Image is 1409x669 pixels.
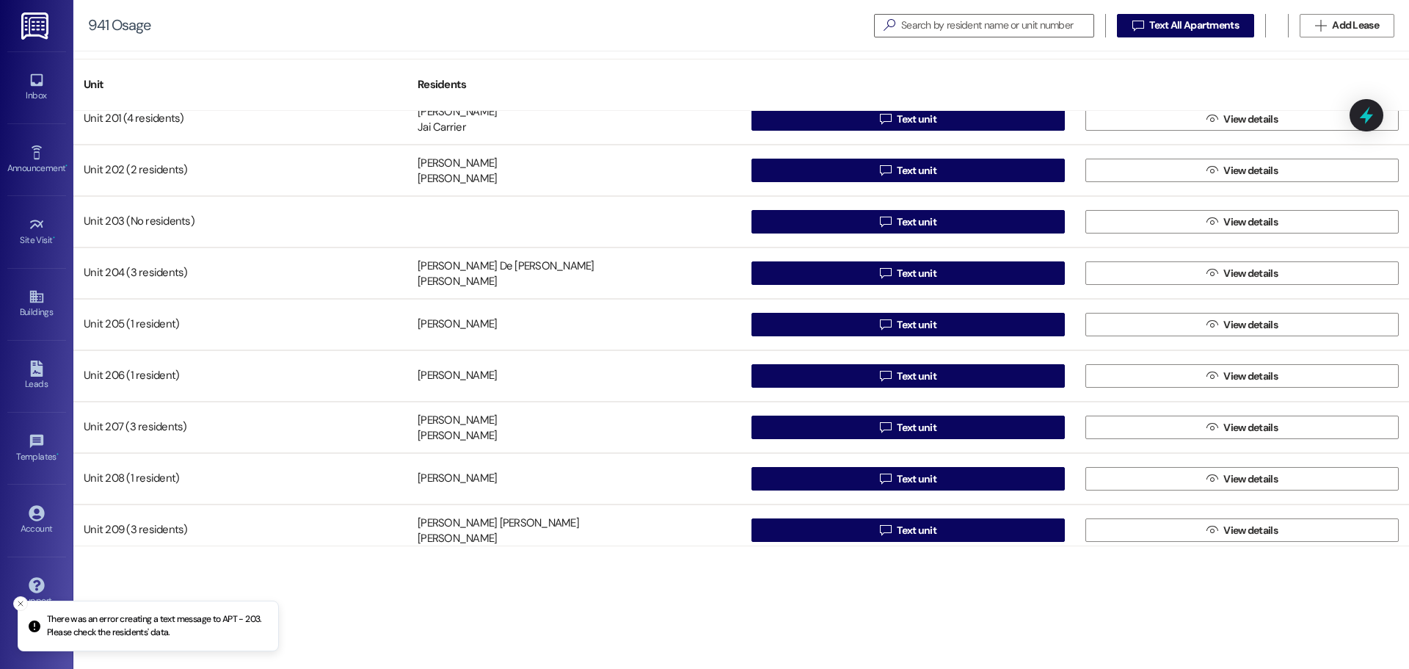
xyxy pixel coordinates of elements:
button: View details [1085,159,1399,182]
i:  [1206,473,1217,485]
span: Text unit [897,369,936,384]
button: Text unit [751,364,1065,388]
a: Site Visit • [7,212,66,252]
span: View details [1223,214,1278,230]
div: [PERSON_NAME] [418,317,497,333]
span: View details [1223,471,1278,487]
button: View details [1085,518,1399,542]
div: [PERSON_NAME] [418,275,497,290]
button: Text unit [751,518,1065,542]
div: [PERSON_NAME] [418,156,497,171]
span: Text unit [897,471,936,487]
img: ResiDesk Logo [21,12,51,40]
i:  [880,422,891,433]
div: 941 Osage [88,18,150,33]
a: Leads [7,356,66,396]
div: Unit 207 (3 residents) [73,413,407,442]
div: [PERSON_NAME] [418,413,497,428]
button: Text unit [751,467,1065,491]
i:  [880,319,891,330]
i:  [1132,20,1143,32]
i:  [1206,319,1217,330]
span: View details [1223,266,1278,281]
button: View details [1085,313,1399,336]
div: Unit 206 (1 resident) [73,361,407,391]
button: Add Lease [1300,14,1394,37]
a: Inbox [7,68,66,107]
i:  [880,164,891,176]
div: Unit [73,67,407,103]
i:  [1206,216,1217,228]
button: Text unit [751,416,1065,439]
i:  [1206,524,1217,536]
button: View details [1085,107,1399,131]
i:  [880,370,891,382]
i:  [1206,164,1217,176]
a: Templates • [7,429,66,469]
i:  [880,113,891,125]
div: Unit 209 (3 residents) [73,516,407,545]
div: Residents [407,67,741,103]
span: Text unit [897,317,936,333]
span: View details [1223,317,1278,333]
div: [PERSON_NAME] [418,172,497,187]
button: Text unit [751,313,1065,336]
div: [PERSON_NAME] [418,104,497,120]
div: [PERSON_NAME] De [PERSON_NAME] [418,258,594,274]
div: Unit 204 (3 residents) [73,258,407,288]
span: View details [1223,163,1278,178]
i:  [880,473,891,485]
div: [PERSON_NAME] [418,429,497,444]
span: Text unit [897,112,936,127]
button: View details [1085,416,1399,439]
span: Text unit [897,266,936,281]
div: Unit 205 (1 resident) [73,310,407,339]
input: Search by resident name or unit number [901,15,1093,36]
span: Add Lease [1332,18,1379,33]
button: Text unit [751,107,1065,131]
span: Text unit [897,523,936,538]
span: Text unit [897,163,936,178]
span: View details [1223,420,1278,435]
div: Unit 201 (4 residents) [73,104,407,134]
span: • [65,161,68,171]
i:  [1206,422,1217,433]
i:  [1206,267,1217,279]
div: Jai Carrier [418,120,466,136]
button: Text unit [751,159,1065,182]
button: View details [1085,261,1399,285]
button: View details [1085,364,1399,388]
span: • [57,449,59,460]
button: View details [1085,210,1399,234]
span: Text All Apartments [1149,18,1239,33]
span: Text unit [897,420,936,435]
div: Unit 203 (No residents) [73,207,407,236]
span: View details [1223,523,1278,538]
a: Account [7,501,66,540]
i:  [880,524,891,536]
button: Text unit [751,261,1065,285]
div: [PERSON_NAME] [418,471,497,487]
button: Close toast [13,596,28,611]
div: [PERSON_NAME] [418,532,497,547]
p: There was an error creating a text message to APT - 203. Please check the residents' data. [47,613,266,639]
span: View details [1223,112,1278,127]
div: Unit 208 (1 resident) [73,464,407,493]
i:  [878,18,901,33]
a: Support [7,573,66,612]
button: View details [1085,467,1399,491]
button: Text All Apartments [1117,14,1254,37]
span: View details [1223,369,1278,384]
a: Buildings [7,284,66,324]
div: [PERSON_NAME] [418,369,497,384]
div: [PERSON_NAME] [PERSON_NAME] [418,516,579,531]
button: Text unit [751,210,1065,234]
i:  [1206,113,1217,125]
i:  [880,216,891,228]
div: Unit 202 (2 residents) [73,156,407,185]
i:  [1206,370,1217,382]
span: Text unit [897,214,936,230]
i:  [880,267,891,279]
i:  [1315,20,1326,32]
span: • [53,233,55,243]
